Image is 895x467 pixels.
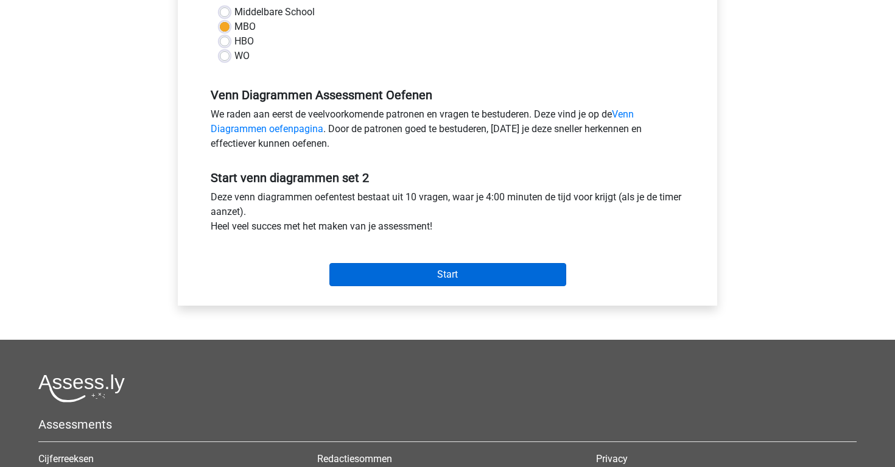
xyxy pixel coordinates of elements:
[234,49,250,63] label: WO
[202,107,693,156] div: We raden aan eerst de veelvoorkomende patronen en vragen te bestuderen. Deze vind je op de . Door...
[211,170,684,185] h5: Start venn diagrammen set 2
[596,453,628,465] a: Privacy
[317,453,392,465] a: Redactiesommen
[38,417,857,432] h5: Assessments
[211,88,684,102] h5: Venn Diagrammen Assessment Oefenen
[234,34,254,49] label: HBO
[38,374,125,402] img: Assessly logo
[329,263,566,286] input: Start
[202,190,693,239] div: Deze venn diagrammen oefentest bestaat uit 10 vragen, waar je 4:00 minuten de tijd voor krijgt (a...
[234,19,256,34] label: MBO
[38,453,94,465] a: Cijferreeksen
[234,5,315,19] label: Middelbare School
